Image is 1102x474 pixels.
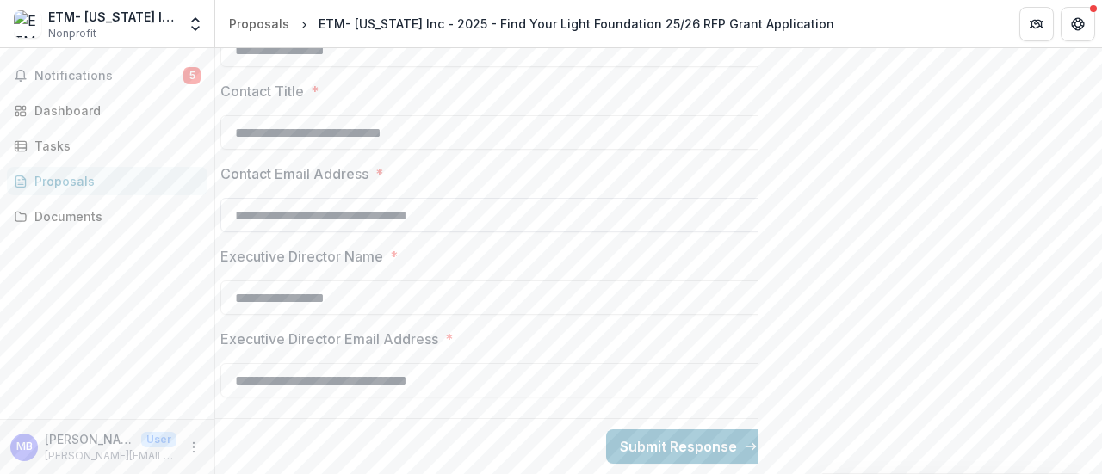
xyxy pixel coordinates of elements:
a: Dashboard [7,96,207,125]
a: Documents [7,202,207,231]
div: Mallory Bernstein [16,441,33,452]
div: ETM- [US_STATE] Inc - 2025 - Find Your Light Foundation 25/26 RFP Grant Application [319,15,834,33]
span: 5 [183,67,201,84]
button: Notifications5 [7,62,207,89]
p: [PERSON_NAME] [45,430,134,448]
span: Notifications [34,69,183,83]
p: Executive Director Email Address [220,329,438,349]
div: Dashboard [34,102,194,120]
div: Documents [34,207,194,225]
button: More [183,437,204,458]
button: Partners [1019,7,1054,41]
a: Proposals [222,11,296,36]
div: Proposals [34,172,194,190]
button: Get Help [1061,7,1095,41]
nav: breadcrumb [222,11,841,36]
p: Executive Director Name [220,246,383,267]
button: Submit Response [606,429,771,464]
a: Proposals [7,167,207,195]
a: Tasks [7,132,207,160]
span: Nonprofit [48,26,96,41]
p: Contact Email Address [220,163,368,184]
div: ETM- [US_STATE] Inc [48,8,176,26]
div: Proposals [229,15,289,33]
img: ETM- Colorado Inc [14,10,41,38]
p: Contact Title [220,81,304,102]
div: Tasks [34,137,194,155]
p: User [141,432,176,447]
p: [PERSON_NAME][EMAIL_ADDRESS][PERSON_NAME][DOMAIN_NAME] [45,448,176,464]
button: Open entity switcher [183,7,207,41]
